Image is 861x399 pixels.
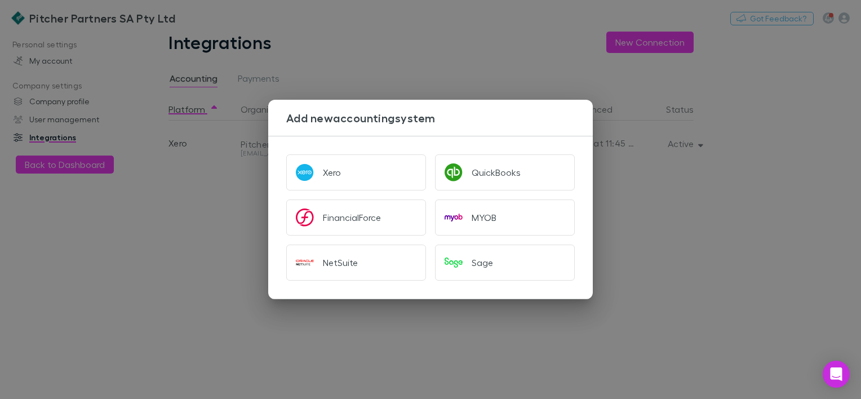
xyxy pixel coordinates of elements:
div: Sage [472,257,493,268]
img: NetSuite's Logo [296,254,314,272]
button: NetSuite [286,245,426,281]
img: Sage's Logo [445,254,463,272]
div: NetSuite [323,257,358,268]
button: FinancialForce [286,200,426,236]
h3: Add new accounting system [286,111,593,125]
button: Xero [286,154,426,190]
button: MYOB [435,200,575,236]
div: QuickBooks [472,167,521,178]
img: QuickBooks's Logo [445,163,463,181]
button: QuickBooks [435,154,575,190]
div: Xero [323,167,341,178]
img: MYOB's Logo [445,209,463,227]
div: Open Intercom Messenger [823,361,850,388]
img: Xero's Logo [296,163,314,181]
img: FinancialForce's Logo [296,209,314,227]
div: FinancialForce [323,212,381,223]
button: Sage [435,245,575,281]
div: MYOB [472,212,496,223]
